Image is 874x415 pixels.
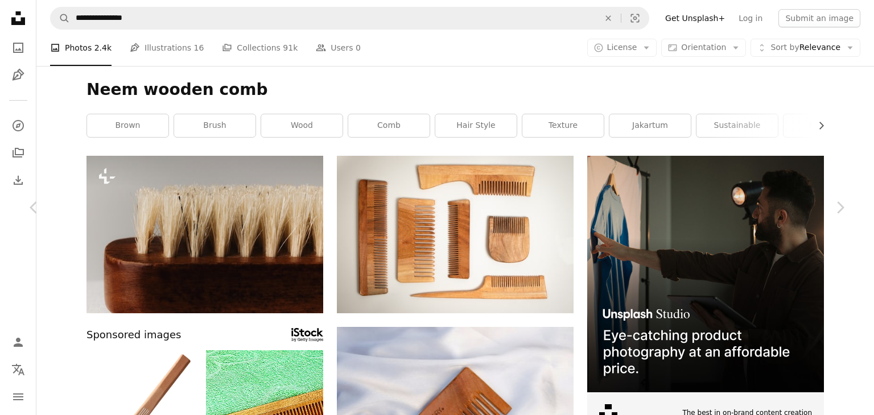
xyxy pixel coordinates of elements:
[587,156,824,392] img: file-1715714098234-25b8b4e9d8faimage
[130,30,204,66] a: Illustrations 16
[316,30,361,66] a: Users 0
[621,7,649,29] button: Visual search
[337,156,574,313] img: a collection of wooden combs and combs on a white surface
[587,39,657,57] button: License
[784,114,865,137] a: recycle
[806,153,874,262] a: Next
[86,327,181,343] span: Sponsored images
[7,142,30,164] a: Collections
[7,358,30,381] button: Language
[194,42,204,54] span: 16
[87,114,168,137] a: brown
[607,43,637,52] span: License
[7,114,30,137] a: Explore
[86,80,824,100] h1: Neem wooden comb
[696,114,778,137] a: sustainable
[261,114,343,137] a: wood
[7,36,30,59] a: Photos
[522,114,604,137] a: texture
[348,114,430,137] a: comb
[7,385,30,408] button: Menu
[283,42,298,54] span: 91k
[732,9,769,27] a: Log in
[596,7,621,29] button: Clear
[770,43,799,52] span: Sort by
[50,7,649,30] form: Find visuals sitewide
[681,43,726,52] span: Orientation
[337,229,574,239] a: a collection of wooden combs and combs on a white surface
[356,42,361,54] span: 0
[751,39,860,57] button: Sort byRelevance
[658,9,732,27] a: Get Unsplash+
[811,114,824,137] button: scroll list to the right
[51,7,70,29] button: Search Unsplash
[7,331,30,354] a: Log in / Sign up
[174,114,255,137] a: brush
[7,64,30,86] a: Illustrations
[86,156,323,313] img: Close-up of a wooden brush with natural bristles
[86,229,323,239] a: Close-up of a wooden brush with natural bristles
[661,39,746,57] button: Orientation
[435,114,517,137] a: hair style
[222,30,298,66] a: Collections 91k
[609,114,691,137] a: jakartum
[770,42,840,53] span: Relevance
[778,9,860,27] button: Submit an image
